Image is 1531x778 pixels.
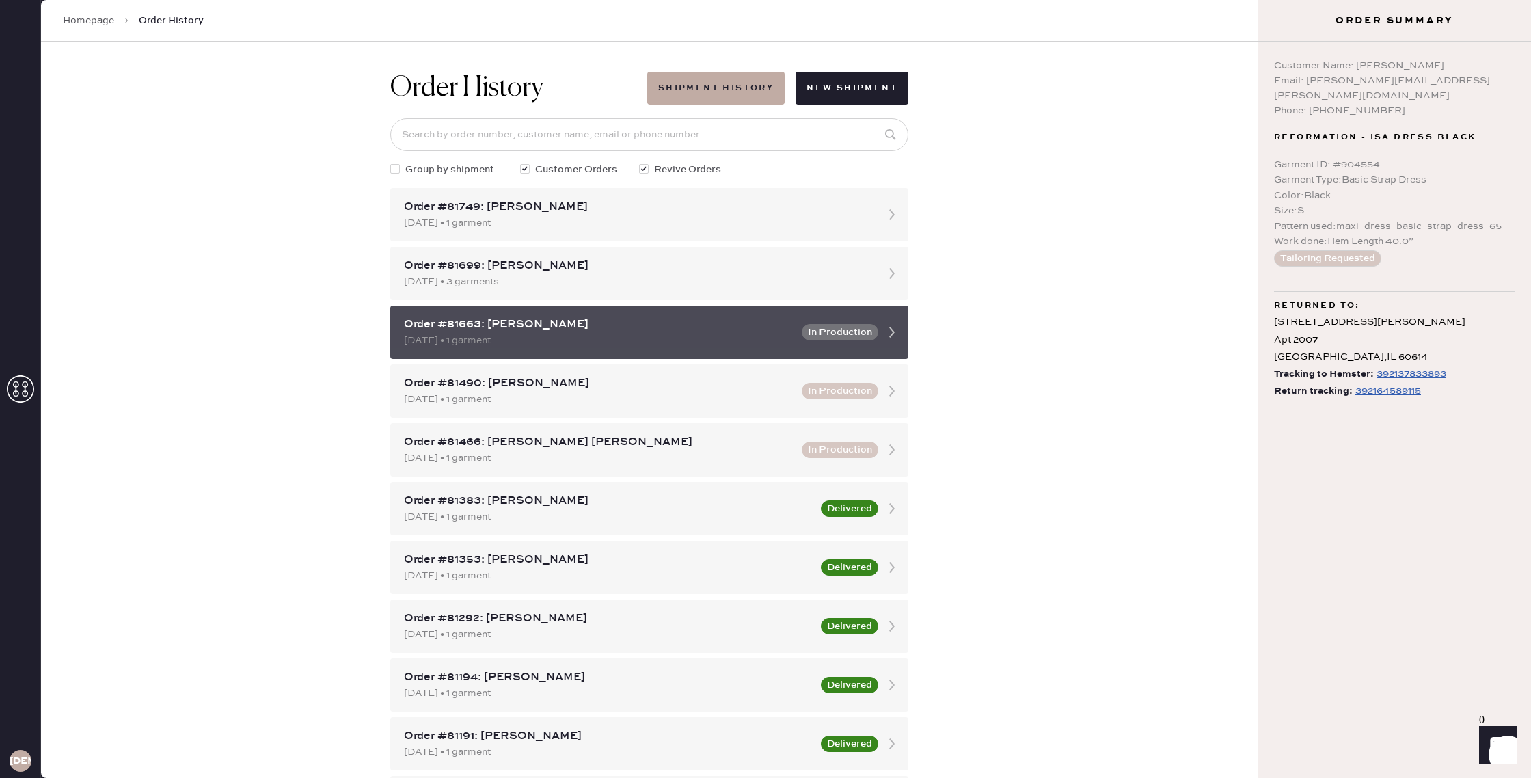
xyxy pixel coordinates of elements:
button: Delivered [821,618,878,634]
div: Order #81194: [PERSON_NAME] [404,669,813,686]
button: Delivered [821,736,878,752]
div: [DATE] • 1 garment [404,627,813,642]
div: Order #81749: [PERSON_NAME] [404,199,870,215]
div: Work done : Hem Length 40.0” [1274,234,1515,249]
div: Order #81383: [PERSON_NAME] [404,493,813,509]
div: Garment ID : # 904554 [1274,157,1515,172]
div: [DATE] • 1 garment [404,451,794,466]
div: Order #81466: [PERSON_NAME] [PERSON_NAME] [404,434,794,451]
h3: [DEMOGRAPHIC_DATA] [10,756,31,766]
div: [DATE] • 1 garment [404,745,813,760]
div: [DATE] • 1 garment [404,333,794,348]
h3: Order Summary [1258,14,1531,27]
div: Order #81490: [PERSON_NAME] [404,375,794,392]
div: [DATE] • 1 garment [404,686,813,701]
div: [STREET_ADDRESS][PERSON_NAME] Apt 2007 [GEOGRAPHIC_DATA] , IL 60614 [1274,314,1515,366]
span: Group by shipment [405,162,494,177]
span: Return tracking: [1274,383,1353,400]
button: New Shipment [796,72,908,105]
iframe: Front Chat [1466,716,1525,775]
div: Color : Black [1274,188,1515,203]
button: Shipment History [647,72,785,105]
div: Order #81699: [PERSON_NAME] [404,258,870,274]
div: [DATE] • 1 garment [404,509,813,524]
div: [DATE] • 1 garment [404,392,794,407]
a: 392164589115 [1353,383,1421,400]
h1: Order History [390,72,543,105]
div: Garment Type : Basic Strap Dress [1274,172,1515,187]
div: Size : S [1274,203,1515,218]
span: Reformation - Isa Dress Black [1274,129,1476,146]
div: [DATE] • 1 garment [404,568,813,583]
span: Returned to: [1274,297,1360,314]
div: Order #81663: [PERSON_NAME] [404,317,794,333]
div: Email: [PERSON_NAME][EMAIL_ADDRESS][PERSON_NAME][DOMAIN_NAME] [1274,73,1515,103]
a: 392137833893 [1374,366,1446,383]
span: Customer Orders [535,162,617,177]
button: Delivered [821,677,878,693]
div: [DATE] • 1 garment [404,215,870,230]
div: Phone: [PHONE_NUMBER] [1274,103,1515,118]
input: Search by order number, customer name, email or phone number [390,118,908,151]
span: Tracking to Hemster: [1274,366,1374,383]
button: In Production [802,442,878,458]
div: Order #81292: [PERSON_NAME] [404,611,813,627]
a: Homepage [63,14,114,27]
div: Order #81353: [PERSON_NAME] [404,552,813,568]
div: Customer Name: [PERSON_NAME] [1274,58,1515,73]
div: https://www.fedex.com/apps/fedextrack/?tracknumbers=392137833893&cntry_code=US [1377,366,1446,382]
div: Pattern used : maxi_dress_basic_strap_dress_65 [1274,219,1515,234]
div: Order #81191: [PERSON_NAME] [404,728,813,745]
button: Tailoring Requested [1274,250,1381,267]
div: [DATE] • 3 garments [404,274,870,289]
button: In Production [802,324,878,340]
div: https://www.fedex.com/apps/fedextrack/?tracknumbers=392164589115&cntry_code=US [1355,383,1421,399]
button: Delivered [821,559,878,576]
span: Revive Orders [654,162,721,177]
span: Order History [139,14,204,27]
button: Delivered [821,500,878,517]
button: In Production [802,383,878,399]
